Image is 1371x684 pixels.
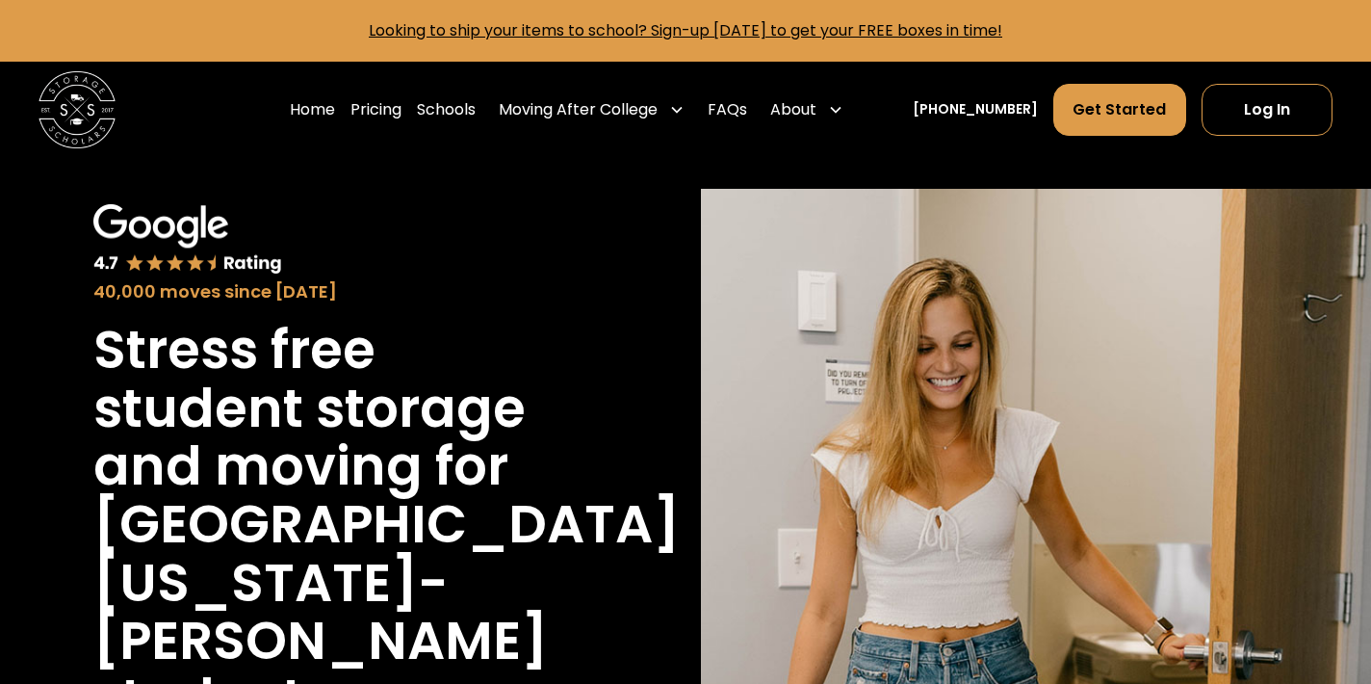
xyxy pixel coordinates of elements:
a: Get Started [1053,84,1187,136]
a: Schools [417,83,476,137]
a: FAQs [708,83,747,137]
div: Moving After College [499,98,658,121]
div: 40,000 moves since [DATE] [93,279,576,305]
a: [PHONE_NUMBER] [913,99,1038,119]
a: Home [290,83,335,137]
a: Log In [1202,84,1332,136]
img: Storage Scholars main logo [39,71,116,148]
img: Google 4.7 star rating [93,204,282,276]
div: About [770,98,816,121]
a: Pricing [350,83,401,137]
h1: [GEOGRAPHIC_DATA][US_STATE]-[PERSON_NAME] [93,495,680,670]
a: Looking to ship your items to school? Sign-up [DATE] to get your FREE boxes in time! [369,19,1002,41]
h1: Stress free student storage and moving for [93,321,576,495]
